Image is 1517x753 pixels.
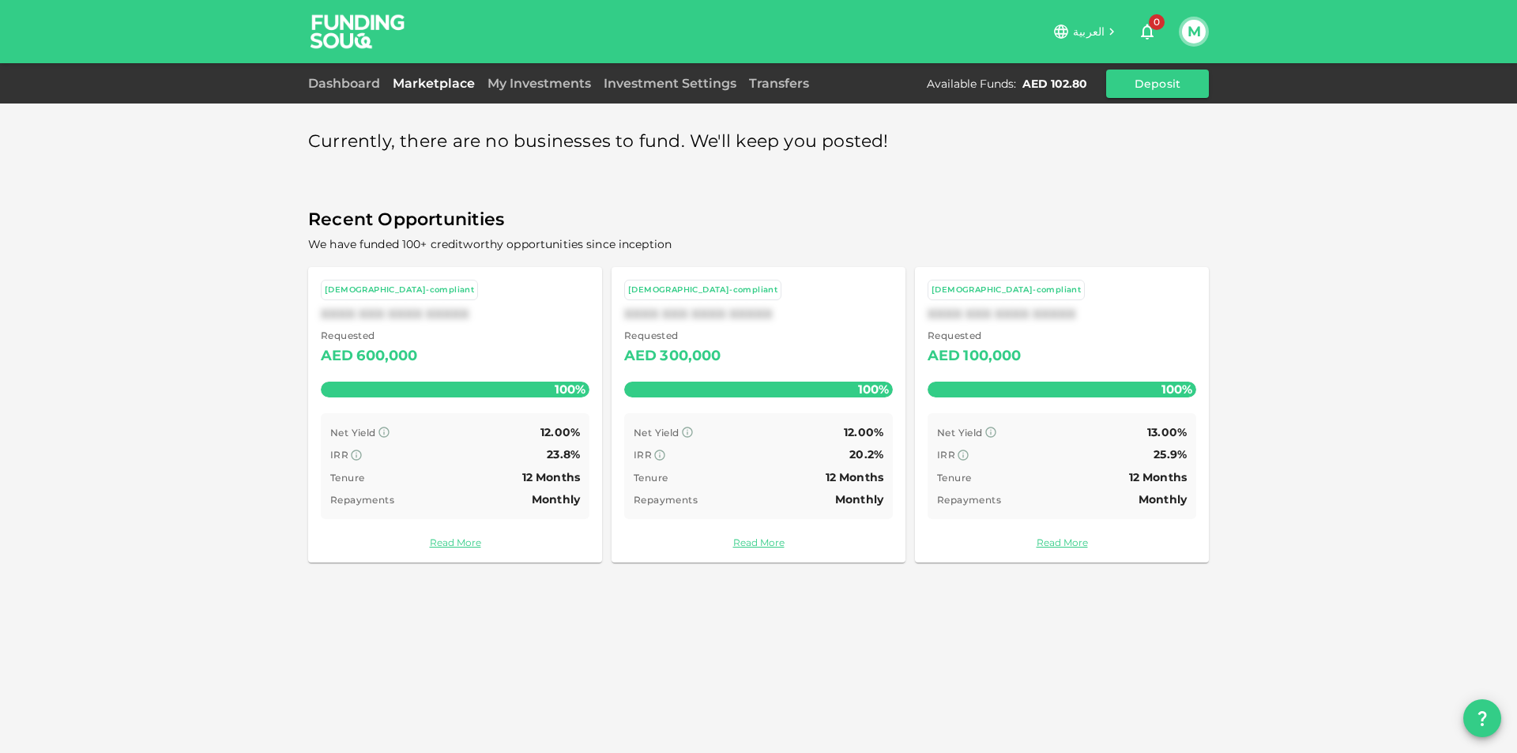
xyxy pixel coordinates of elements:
[1149,14,1165,30] span: 0
[330,427,376,439] span: Net Yield
[547,447,580,461] span: 23.8%
[1073,24,1105,39] span: العربية
[624,328,721,344] span: Requested
[386,76,481,91] a: Marketplace
[835,492,883,506] span: Monthly
[1129,470,1187,484] span: 12 Months
[540,425,580,439] span: 12.00%
[481,76,597,91] a: My Investments
[928,307,1196,322] div: XXXX XXX XXXX XXXXX
[963,344,1021,369] div: 100,000
[1022,76,1087,92] div: AED 102.80
[624,344,657,369] div: AED
[551,378,589,401] span: 100%
[321,344,353,369] div: AED
[597,76,743,91] a: Investment Settings
[634,494,698,506] span: Repayments
[624,535,893,550] a: Read More
[325,284,474,297] div: [DEMOGRAPHIC_DATA]-compliant
[927,76,1016,92] div: Available Funds :
[928,328,1022,344] span: Requested
[1182,20,1206,43] button: M
[308,237,672,251] span: We have funded 100+ creditworthy opportunities since inception
[624,307,893,322] div: XXXX XXX XXXX XXXXX
[634,427,679,439] span: Net Yield
[849,447,883,461] span: 20.2%
[1463,699,1501,737] button: question
[1147,425,1187,439] span: 13.00%
[937,449,955,461] span: IRR
[330,449,348,461] span: IRR
[321,535,589,550] a: Read More
[937,472,971,484] span: Tenure
[1154,447,1187,461] span: 25.9%
[937,427,983,439] span: Net Yield
[356,344,417,369] div: 600,000
[660,344,721,369] div: 300,000
[308,267,602,563] a: [DEMOGRAPHIC_DATA]-compliantXXXX XXX XXXX XXXXX Requested AED600,000100% Net Yield 12.00% IRR 23....
[826,470,883,484] span: 12 Months
[1139,492,1187,506] span: Monthly
[844,425,883,439] span: 12.00%
[612,267,905,563] a: [DEMOGRAPHIC_DATA]-compliantXXXX XXX XXXX XXXXX Requested AED300,000100% Net Yield 12.00% IRR 20....
[634,472,668,484] span: Tenure
[932,284,1081,297] div: [DEMOGRAPHIC_DATA]-compliant
[321,328,418,344] span: Requested
[928,344,960,369] div: AED
[532,492,580,506] span: Monthly
[1131,16,1163,47] button: 0
[854,378,893,401] span: 100%
[628,284,777,297] div: [DEMOGRAPHIC_DATA]-compliant
[915,267,1209,563] a: [DEMOGRAPHIC_DATA]-compliantXXXX XXX XXXX XXXXX Requested AED100,000100% Net Yield 13.00% IRR 25....
[634,449,652,461] span: IRR
[330,494,394,506] span: Repayments
[1106,70,1209,98] button: Deposit
[308,76,386,91] a: Dashboard
[928,535,1196,550] a: Read More
[937,494,1001,506] span: Repayments
[1158,378,1196,401] span: 100%
[522,470,580,484] span: 12 Months
[330,472,364,484] span: Tenure
[308,205,1209,235] span: Recent Opportunities
[321,307,589,322] div: XXXX XXX XXXX XXXXX
[308,126,889,157] span: Currently, there are no businesses to fund. We'll keep you posted!
[743,76,815,91] a: Transfers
